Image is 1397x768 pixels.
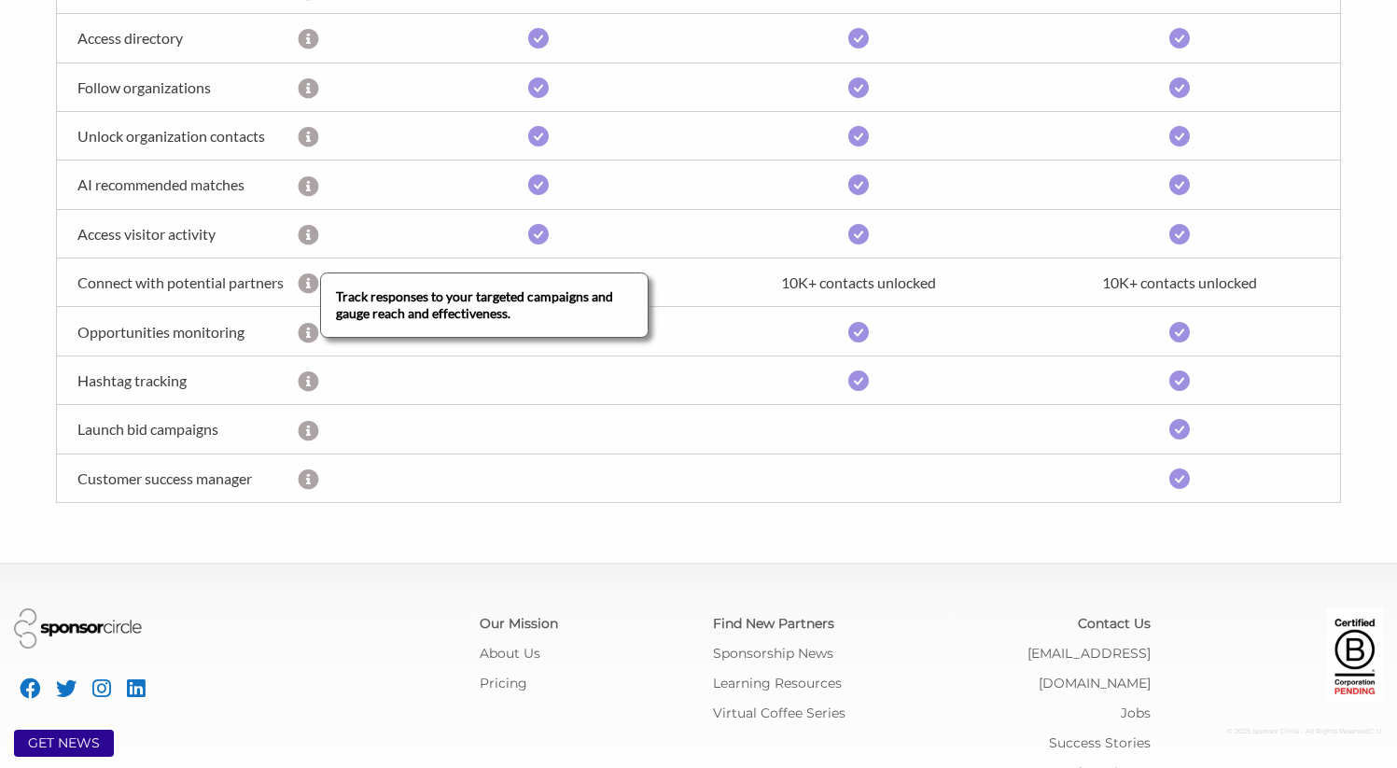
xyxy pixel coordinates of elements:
a: Virtual Coffee Series [713,705,845,721]
div: Hashtag tracking [57,371,298,389]
a: Find New Partners [713,615,834,632]
img: i [1169,175,1190,195]
img: i [1169,468,1190,489]
div: Access directory [57,29,298,47]
img: i [1169,77,1190,98]
a: GET NEWS [28,734,100,751]
img: i [848,370,869,391]
img: i [848,126,869,147]
img: i [848,175,869,195]
img: i [1169,224,1190,244]
img: Sponsor Circle Logo [14,608,142,649]
a: Jobs [1121,705,1151,721]
span: C: U: [1369,727,1383,735]
img: i [528,77,549,98]
a: [EMAIL_ADDRESS][DOMAIN_NAME] [1027,645,1151,691]
div: Opportunities monitoring [57,323,298,341]
a: Sponsorship News [713,645,833,662]
img: i [1169,322,1190,342]
a: Pricing [480,675,527,691]
img: i [848,77,869,98]
img: i [528,126,549,147]
div: Track responses to your targeted campaigns and gauge reach and effectiveness. [320,272,649,338]
div: Customer success manager [57,469,298,487]
img: i [528,28,549,49]
img: i [848,322,869,342]
div: 10K+ contacts unlocked [699,273,1020,291]
img: i [528,175,549,195]
div: 10K+ contacts unlocked [1019,273,1340,291]
img: i [848,224,869,244]
img: i [1169,126,1190,147]
div: Unlock organization contacts [57,127,298,145]
img: i [1169,28,1190,49]
img: i [528,224,549,244]
div: Launch bid campaigns [57,420,298,438]
a: Contact Us [1078,615,1151,632]
div: Follow organizations [57,78,298,96]
a: About Us [480,645,540,662]
img: i [848,28,869,49]
img: i [1169,419,1190,440]
div: © 2025 Sponsor Circle - All Rights Reserved [1179,717,1384,747]
div: AI recommended matches [57,175,298,193]
a: Learning Resources [713,675,842,691]
a: Our Mission [480,615,558,632]
div: Access visitor activity [57,225,298,243]
img: Certified Corporation Pending Logo [1327,608,1383,702]
img: i [1169,370,1190,391]
div: Connect with potential partners [57,273,298,291]
a: Success Stories [1049,734,1151,751]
